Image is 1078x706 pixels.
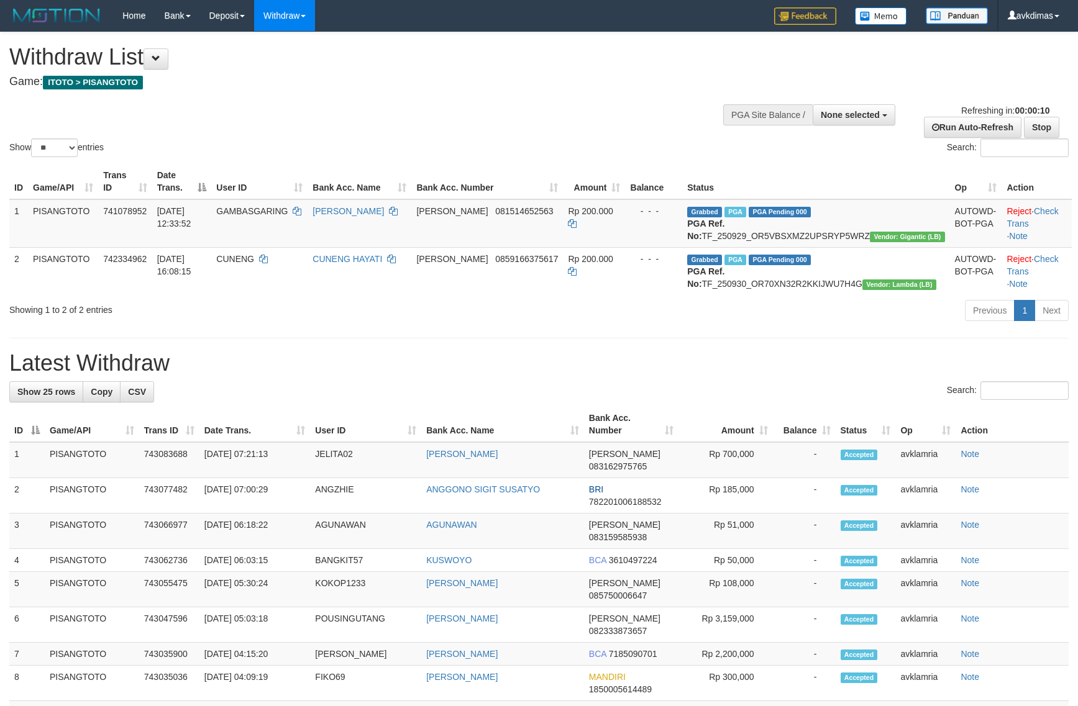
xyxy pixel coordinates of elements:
strong: 00:00:10 [1015,106,1049,115]
td: Rp 50,000 [678,549,773,572]
td: 743066977 [139,514,199,549]
td: PISANGTOTO [45,442,139,478]
a: Next [1035,300,1069,321]
span: Copy 7185090701 to clipboard [609,649,657,659]
td: PISANGTOTO [45,514,139,549]
td: FIKO69 [310,666,421,701]
td: 7 [9,643,45,666]
td: [DATE] 04:15:20 [199,643,311,666]
label: Search: [947,138,1069,157]
td: avklamria [895,643,956,666]
td: 743055475 [139,572,199,607]
td: 6 [9,607,45,643]
span: BCA [589,649,606,659]
td: avklamria [895,478,956,514]
td: - [773,478,836,514]
span: [PERSON_NAME] [589,520,660,530]
td: - [773,666,836,701]
td: [DATE] 05:30:24 [199,572,311,607]
td: Rp 108,000 [678,572,773,607]
td: - [773,549,836,572]
span: [PERSON_NAME] [589,578,660,588]
td: [DATE] 06:18:22 [199,514,311,549]
div: PGA Site Balance / [723,104,813,125]
a: Check Trans [1007,206,1058,229]
a: [PERSON_NAME] [426,578,498,588]
td: JELITA02 [310,442,421,478]
td: avklamria [895,514,956,549]
span: Grabbed [687,255,722,265]
td: - [773,442,836,478]
span: Vendor URL: https://dashboard.q2checkout.com/secure [862,279,936,290]
td: Rp 300,000 [678,666,773,701]
a: Reject [1007,206,1031,216]
td: Rp 700,000 [678,442,773,478]
span: Accepted [841,556,878,566]
td: AGUNAWAN [310,514,421,549]
td: 8 [9,666,45,701]
th: ID: activate to sort column descending [9,407,45,442]
td: PISANGTOTO [45,478,139,514]
a: CUNENG HAYATI [313,254,382,264]
span: 742334962 [103,254,147,264]
span: Accepted [841,614,878,625]
a: [PERSON_NAME] [313,206,384,216]
td: Rp 51,000 [678,514,773,549]
span: CUNENG [216,254,254,264]
a: Show 25 rows [9,381,83,402]
th: Balance [625,164,682,199]
a: Note [961,672,979,682]
th: Balance: activate to sort column ascending [773,407,836,442]
th: Date Trans.: activate to sort column descending [152,164,212,199]
h1: Latest Withdraw [9,351,1069,376]
th: Bank Acc. Name: activate to sort column ascending [308,164,411,199]
th: User ID: activate to sort column ascending [211,164,308,199]
a: Run Auto-Refresh [924,117,1021,138]
button: None selected [813,104,895,125]
td: PISANGTOTO [28,247,98,295]
td: TF_250929_OR5VBSXMZ2UPSRYP5WRZ [682,199,949,248]
td: PISANGTOTO [45,549,139,572]
a: AGUNAWAN [426,520,477,530]
img: panduan.png [926,7,988,24]
span: Accepted [841,520,878,531]
td: - [773,607,836,643]
td: 743035900 [139,643,199,666]
span: [PERSON_NAME] [416,254,488,264]
th: Trans ID: activate to sort column ascending [139,407,199,442]
span: Copy 782201006188532 to clipboard [589,497,662,507]
span: [PERSON_NAME] [416,206,488,216]
select: Showentries [31,138,78,157]
span: Copy [91,387,112,397]
b: PGA Ref. No: [687,266,724,289]
td: · · [1002,247,1072,295]
a: [PERSON_NAME] [426,613,498,623]
span: Copy 083162975765 to clipboard [589,461,647,471]
th: Trans ID: activate to sort column ascending [98,164,152,199]
div: - - - [630,205,677,217]
td: 4 [9,549,45,572]
td: 5 [9,572,45,607]
span: Accepted [841,450,878,460]
a: Note [961,578,979,588]
img: MOTION_logo.png [9,6,104,25]
td: PISANGTOTO [45,666,139,701]
a: 1 [1014,300,1035,321]
td: PISANGTOTO [45,572,139,607]
span: CSV [128,387,146,397]
th: Action [956,407,1069,442]
td: BANGKIT57 [310,549,421,572]
span: Copy 081514652563 to clipboard [495,206,553,216]
img: Feedback.jpg [774,7,836,25]
div: Showing 1 to 2 of 2 entries [9,299,440,316]
th: Op: activate to sort column ascending [895,407,956,442]
span: Copy 1850005614489 to clipboard [589,684,652,694]
span: Accepted [841,649,878,660]
a: [PERSON_NAME] [426,672,498,682]
span: Copy 3610497224 to clipboard [609,555,657,565]
a: Stop [1024,117,1059,138]
b: PGA Ref. No: [687,219,724,241]
a: Reject [1007,254,1031,264]
a: CSV [120,381,154,402]
label: Show entries [9,138,104,157]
